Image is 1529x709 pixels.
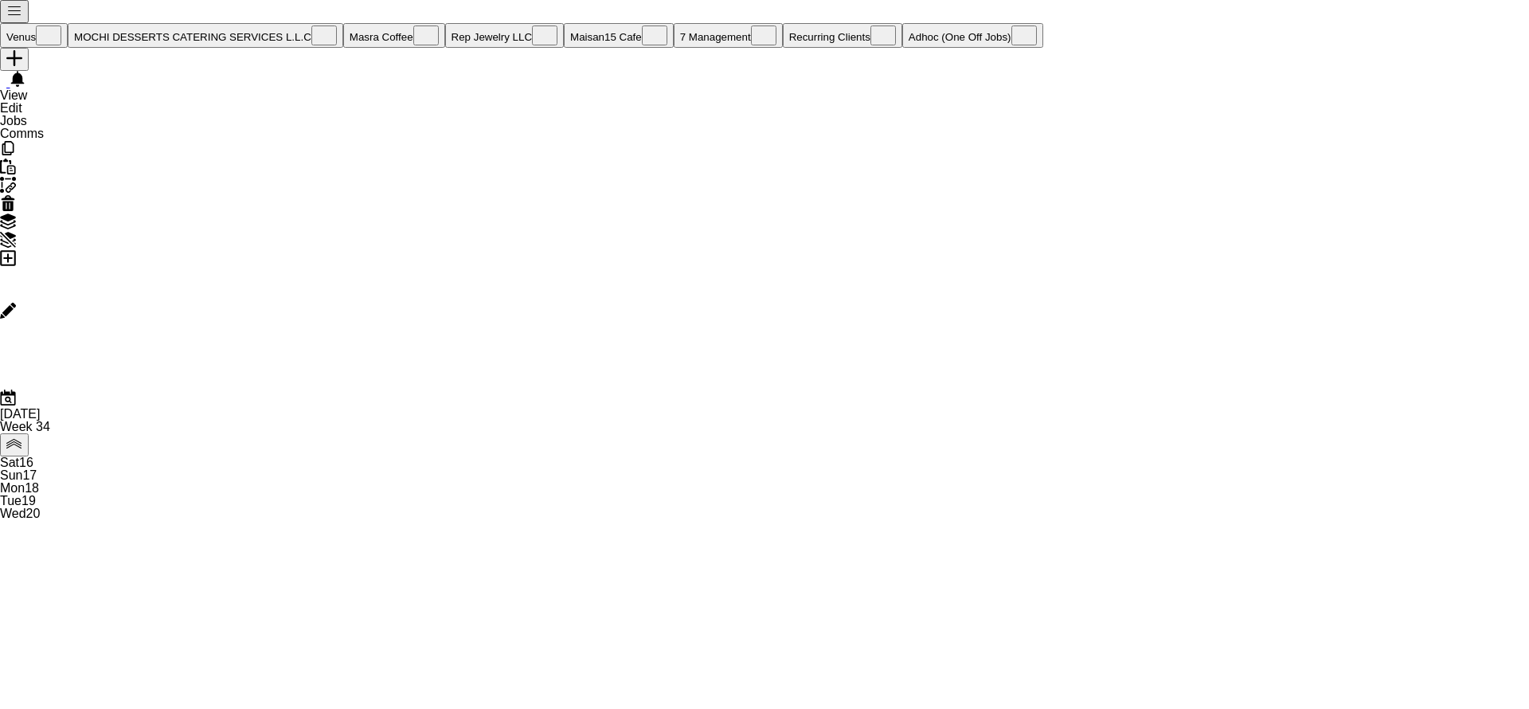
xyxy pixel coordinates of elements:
[902,23,1043,48] button: Adhoc (One Off Jobs)
[19,456,33,469] span: 16
[343,23,445,48] button: Masra Coffee
[22,494,36,507] span: 19
[25,481,39,495] span: 18
[783,23,902,48] button: Recurring Clients
[22,468,37,482] span: 17
[564,23,674,48] button: Maisan15 Cafe
[445,23,564,48] button: Rep Jewelry LLC
[68,23,343,48] button: MOCHI DESSERTS CATERING SERVICES L.L.C
[26,507,41,520] span: 20
[674,23,783,48] button: 7 Management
